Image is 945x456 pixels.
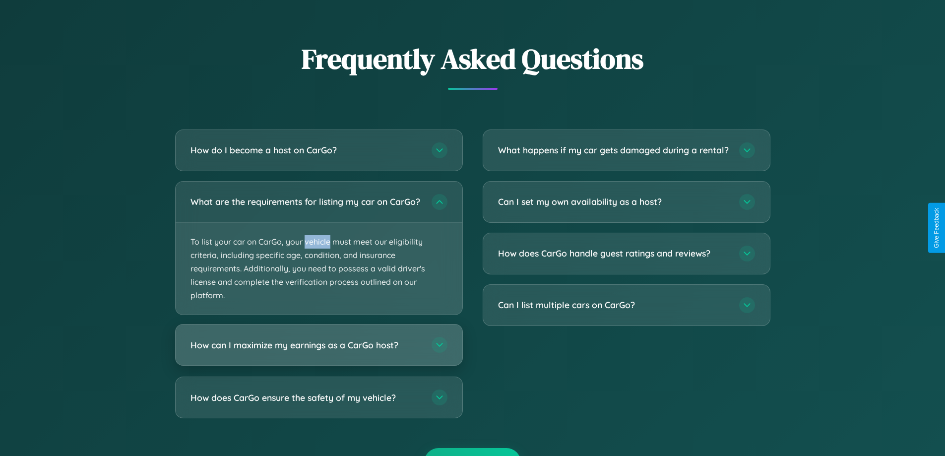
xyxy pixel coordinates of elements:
h3: Can I list multiple cars on CarGo? [498,299,729,311]
div: Give Feedback [933,208,940,248]
h3: How does CarGo handle guest ratings and reviews? [498,247,729,260]
h3: Can I set my own availability as a host? [498,195,729,208]
p: To list your car on CarGo, your vehicle must meet our eligibility criteria, including specific ag... [176,223,462,315]
h3: What are the requirements for listing my car on CarGo? [190,195,422,208]
h3: How do I become a host on CarGo? [190,144,422,156]
h3: How can I maximize my earnings as a CarGo host? [190,339,422,351]
h3: What happens if my car gets damaged during a rental? [498,144,729,156]
h3: How does CarGo ensure the safety of my vehicle? [190,391,422,404]
h2: Frequently Asked Questions [175,40,770,78]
